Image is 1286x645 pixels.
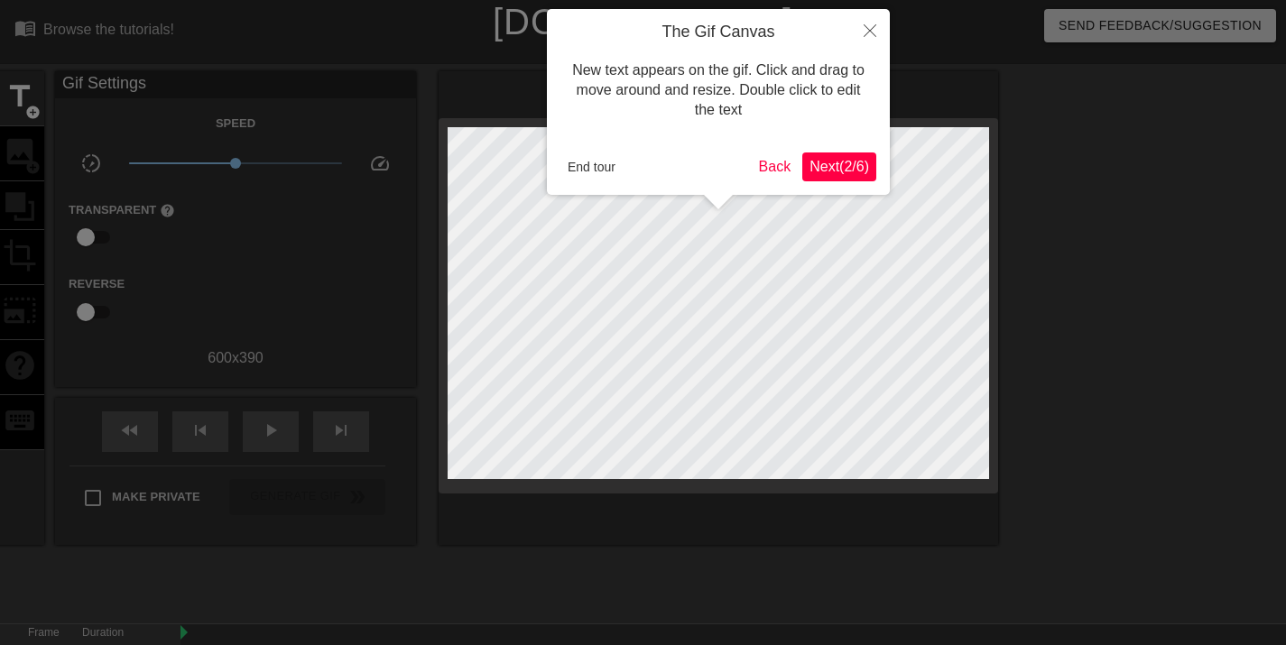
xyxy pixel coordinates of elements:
button: Close [850,9,890,51]
label: Transparent [69,201,175,219]
span: slow_motion_video [80,152,102,174]
button: Back [752,152,799,181]
h4: The Gif Canvas [560,23,876,42]
button: Next [802,152,876,181]
button: Send Feedback/Suggestion [1044,9,1276,42]
div: The online gif editor [438,41,930,62]
span: Make Private [112,488,200,506]
a: [DOMAIN_NAME] [493,2,793,41]
span: help [160,203,175,218]
div: Browse the tutorials! [43,22,174,37]
span: Send Feedback/Suggestion [1059,14,1262,37]
label: Speed [216,115,255,133]
span: play_arrow [260,419,282,441]
label: Duration [82,628,124,639]
button: End tour [560,153,623,180]
span: skip_previous [190,419,211,441]
div: 600 x 390 [55,347,416,369]
span: skip_next [330,419,352,441]
div: Gif Settings [55,71,416,98]
span: title [3,79,37,114]
span: fast_rewind [119,419,141,441]
span: menu_book [14,17,36,39]
label: Reverse [69,275,125,293]
div: New text appears on the gif. Click and drag to move around and resize. Double click to edit the text [560,42,876,139]
span: speed [369,152,391,174]
a: Browse the tutorials! [14,17,174,45]
span: Next ( 2 / 6 ) [810,159,869,174]
span: add_circle [25,105,41,120]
